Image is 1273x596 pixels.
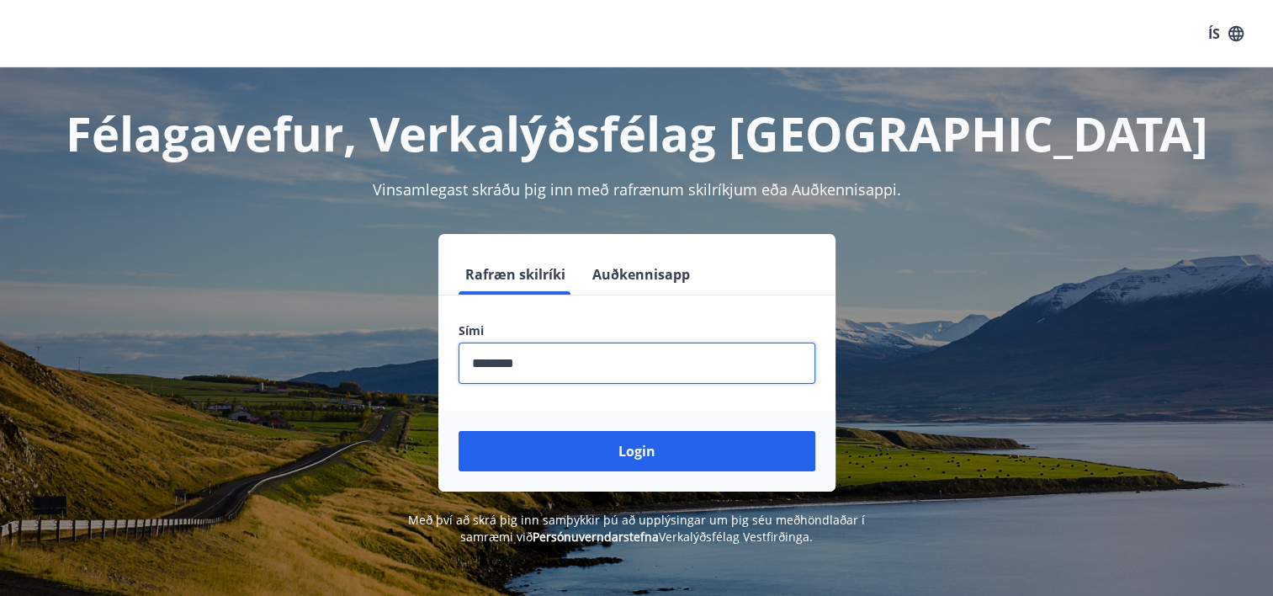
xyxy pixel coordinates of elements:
[459,254,572,295] button: Rafræn skilríki
[408,512,865,545] span: Með því að skrá þig inn samþykkir þú að upplýsingar um þig séu meðhöndlaðar í samræmi við Verkalý...
[586,254,697,295] button: Auðkennisapp
[533,529,659,545] a: Persónuverndarstefna
[1199,19,1253,49] button: ÍS
[51,101,1223,165] h1: Félagavefur, Verkalýðsfélag [GEOGRAPHIC_DATA]
[459,322,815,339] label: Sími
[459,431,815,471] button: Login
[373,179,901,200] span: Vinsamlegast skráðu þig inn með rafrænum skilríkjum eða Auðkennisappi.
